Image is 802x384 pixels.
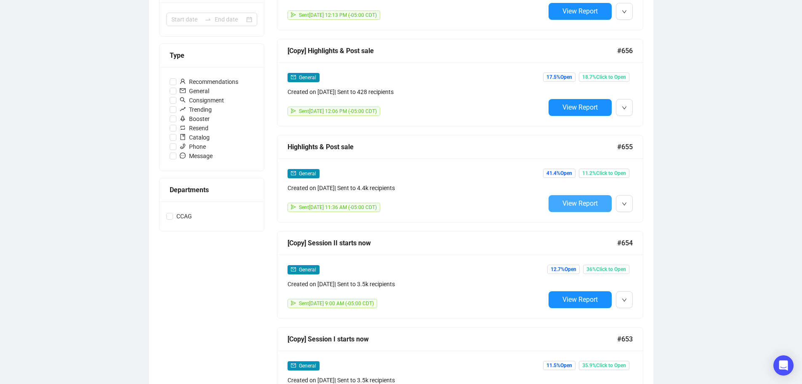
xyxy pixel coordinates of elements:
span: 11.2% Click to Open [579,169,629,178]
button: View Report [549,99,612,116]
input: Start date [171,15,201,24]
span: mail [291,267,296,272]
span: Message [176,151,216,161]
span: #654 [617,238,633,248]
div: [Copy] Highlights & Post sale [288,46,617,56]
span: 12.7% Open [547,265,580,274]
button: View Report [549,291,612,308]
span: mail [291,171,296,176]
span: Sent [DATE] 9:00 AM (-05:00 CDT) [299,301,374,306]
span: General [299,267,316,273]
span: 17.5% Open [543,73,576,82]
span: 36% Click to Open [583,265,629,274]
div: Open Intercom Messenger [773,355,794,376]
button: View Report [549,195,612,212]
span: message [180,153,186,158]
span: send [291,12,296,17]
div: Created on [DATE] | Sent to 3.5k recipients [288,279,545,289]
span: General [299,171,316,177]
span: down [622,298,627,303]
span: View Report [562,295,598,303]
span: 18.7% Click to Open [579,73,629,82]
div: Type [170,50,254,61]
span: Trending [176,105,215,114]
span: View Report [562,7,598,15]
span: send [291,204,296,209]
span: CCAG [173,212,195,221]
div: Created on [DATE] | Sent to 428 recipients [288,87,545,97]
a: Highlights & Post sale#655mailGeneralCreated on [DATE]| Sent to 4.4k recipientssendSent[DATE] 11:... [277,135,643,223]
span: #653 [617,334,633,344]
span: book [180,134,186,140]
span: phone [180,143,186,149]
div: Departments [170,185,254,195]
input: End date [215,15,245,24]
span: send [291,301,296,306]
a: [Copy] Session II starts now#654mailGeneralCreated on [DATE]| Sent to 3.5k recipientssendSent[DAT... [277,231,643,319]
span: 11.5% Open [543,361,576,370]
span: to [205,16,211,23]
div: Highlights & Post sale [288,142,617,152]
span: rocket [180,115,186,121]
span: mail [180,88,186,94]
span: swap-right [205,16,211,23]
button: View Report [549,3,612,20]
span: Resend [176,124,212,133]
span: Sent [DATE] 12:13 PM (-05:00 CDT) [299,12,377,18]
span: #656 [617,46,633,56]
span: send [291,108,296,113]
span: General [176,86,213,96]
div: [Copy] Session II starts now [288,238,617,248]
span: Sent [DATE] 12:06 PM (-05:00 CDT) [299,108,377,114]
span: rise [180,106,186,112]
span: down [622,201,627,207]
span: Catalog [176,133,213,142]
span: Phone [176,142,209,151]
span: Consignment [176,96,227,105]
span: mail [291,75,296,80]
span: 35.9% Click to Open [579,361,629,370]
span: down [622,9,627,14]
span: View Report [562,103,598,111]
span: 41.4% Open [543,169,576,178]
span: Sent [DATE] 11:36 AM (-05:00 CDT) [299,204,377,210]
a: [Copy] Highlights & Post sale#656mailGeneralCreated on [DATE]| Sent to 428 recipientssendSent[DAT... [277,39,643,126]
span: Booster [176,114,213,124]
span: General [299,363,316,369]
span: retweet [180,125,186,131]
div: [Copy] Session I starts now [288,334,617,344]
div: Created on [DATE] | Sent to 4.4k recipients [288,183,545,193]
span: search [180,97,186,103]
span: mail [291,363,296,368]
span: #655 [617,142,633,152]
span: down [622,105,627,110]
span: Recommendations [176,77,242,86]
span: General [299,75,316,81]
span: user [180,78,186,84]
span: View Report [562,199,598,207]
